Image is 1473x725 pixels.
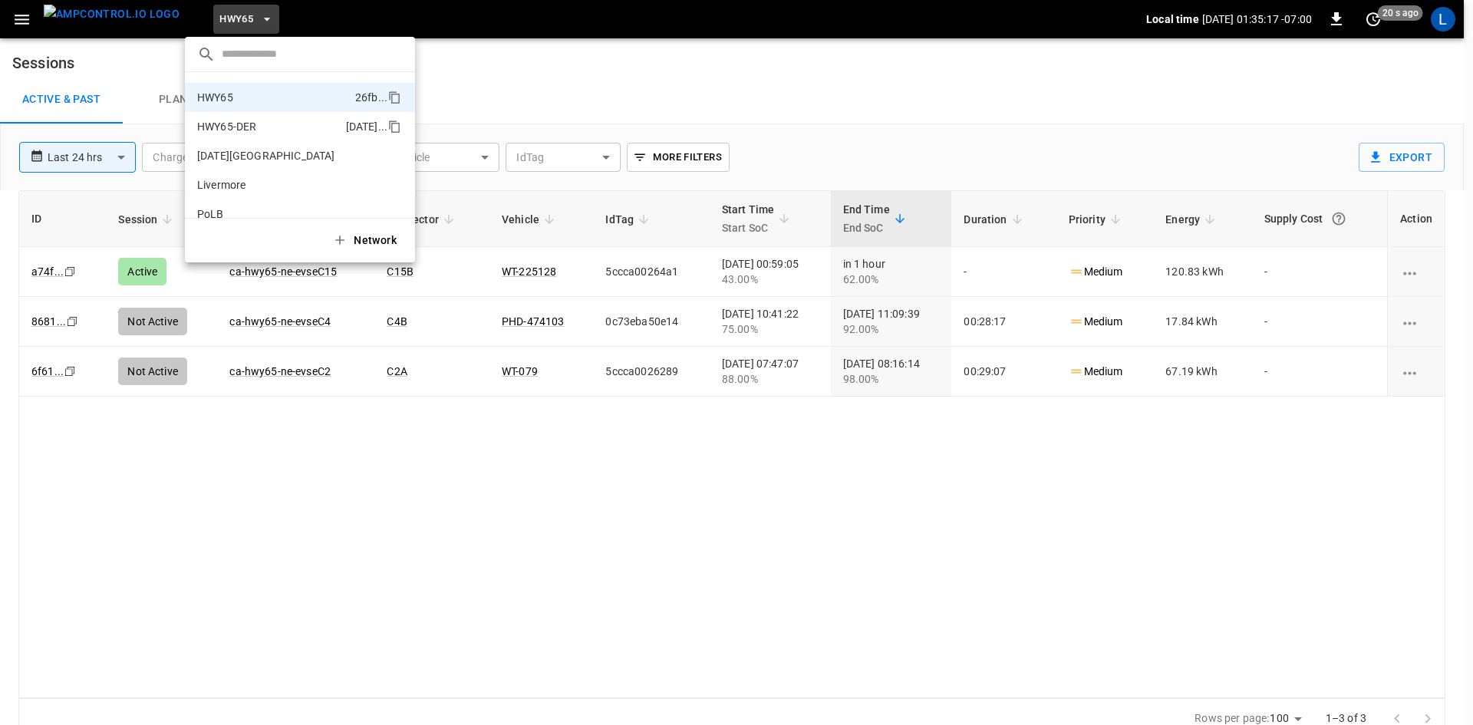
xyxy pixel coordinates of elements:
p: Livermore [197,177,349,193]
button: Network [323,225,409,256]
p: HWY65-DER [197,119,340,134]
div: copy [387,88,404,107]
p: HWY65 [197,90,349,105]
p: [DATE][GEOGRAPHIC_DATA] [197,148,348,163]
p: PoLB [197,206,347,222]
div: copy [387,117,404,136]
